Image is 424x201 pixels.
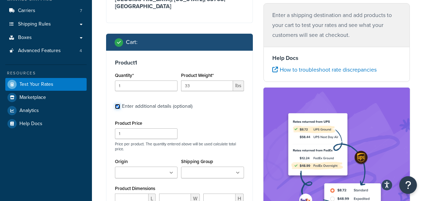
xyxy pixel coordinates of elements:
[5,31,87,44] a: Boxes
[5,4,87,17] a: Carriers7
[115,121,142,126] label: Product Price
[113,141,246,151] p: Price per product. The quantity entered above will be used calculate total price.
[233,80,244,91] span: lbs
[5,70,87,76] div: Resources
[122,101,192,111] div: Enter additional details (optional)
[5,18,87,31] a: Shipping Rules
[19,108,39,114] span: Analytics
[115,104,120,109] input: Enter additional details (optional)
[272,54,401,62] h4: Help Docs
[5,104,87,117] a: Analytics
[5,44,87,57] a: Advanced Features4
[115,73,134,78] label: Quantity*
[5,4,87,17] li: Carriers
[126,39,138,45] h2: Cart :
[19,82,53,88] span: Test Your Rates
[115,59,244,66] h3: Product 1
[399,176,417,194] button: Open Resource Center
[80,48,82,54] span: 4
[272,10,401,40] p: Enter a shipping destination and add products to your cart to test your rates and see what your c...
[5,91,87,104] a: Marketplace
[18,35,32,41] span: Boxes
[181,80,233,91] input: 0.00
[5,78,87,91] a: Test Your Rates
[115,186,155,191] label: Product Dimensions
[5,44,87,57] li: Advanced Features
[5,117,87,130] a: Help Docs
[19,121,42,127] span: Help Docs
[18,48,61,54] span: Advanced Features
[272,66,377,74] a: How to troubleshoot rate discrepancies
[18,21,51,27] span: Shipping Rules
[115,80,178,91] input: 0.0
[181,73,214,78] label: Product Weight*
[18,8,35,14] span: Carriers
[80,8,82,14] span: 7
[181,159,213,164] label: Shipping Group
[115,159,128,164] label: Origin
[19,95,46,101] span: Marketplace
